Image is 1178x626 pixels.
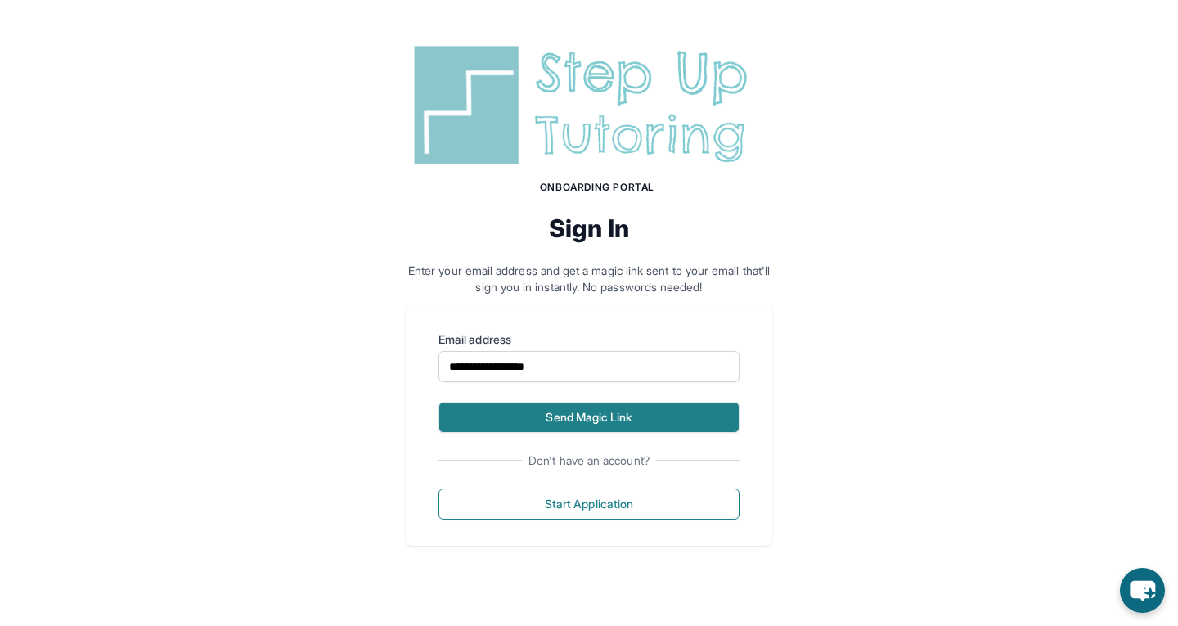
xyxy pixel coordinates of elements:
button: chat-button [1120,568,1165,613]
button: Send Magic Link [438,402,740,433]
span: Don't have an account? [522,453,656,469]
h1: Onboarding Portal [422,181,772,194]
h2: Sign In [406,214,772,243]
button: Start Application [438,489,740,520]
img: Step Up Tutoring horizontal logo [406,39,772,171]
p: Enter your email address and get a magic link sent to your email that'll sign you in instantly. N... [406,263,772,295]
label: Email address [438,331,740,348]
